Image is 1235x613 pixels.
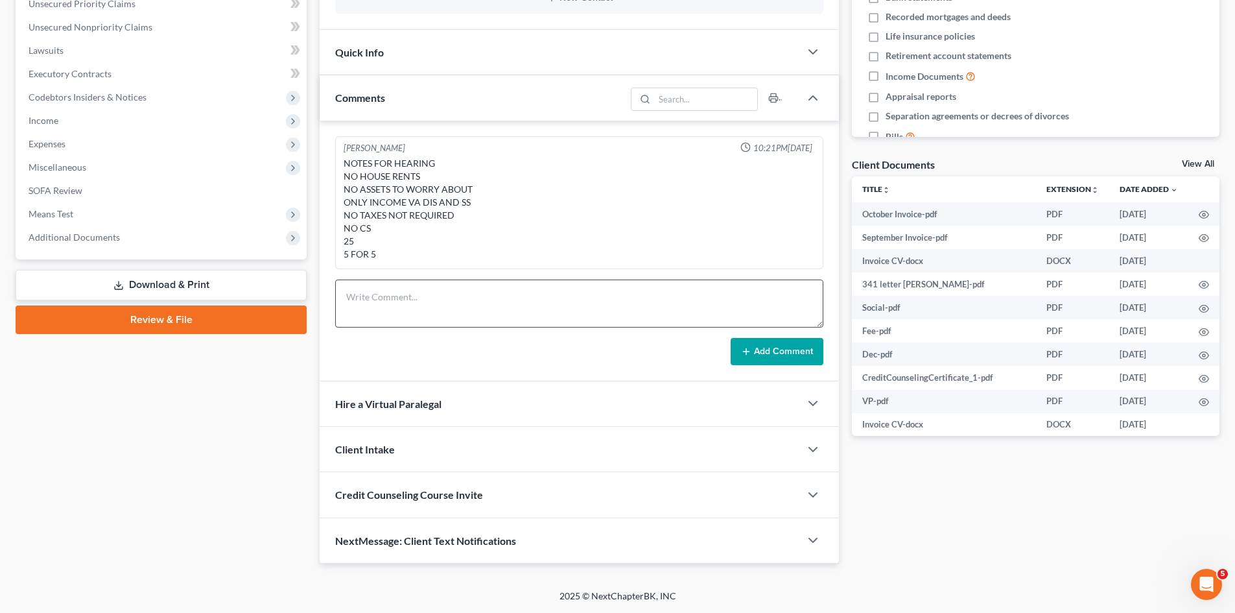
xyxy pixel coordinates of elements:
span: SOFA Review [29,185,82,196]
td: [DATE] [1109,413,1188,437]
i: unfold_more [882,186,890,194]
span: Unsecured Nonpriority Claims [29,21,152,32]
a: SOFA Review [18,179,307,202]
span: Bills [886,130,903,143]
span: Quick Info [335,46,384,58]
td: Dec-pdf [852,343,1036,366]
td: [DATE] [1109,249,1188,272]
td: [DATE] [1109,390,1188,413]
td: PDF [1036,366,1109,389]
span: Retirement account statements [886,49,1011,62]
a: Date Added expand_more [1120,184,1178,194]
span: Additional Documents [29,232,120,243]
td: [DATE] [1109,296,1188,319]
span: Client Intake [335,443,395,455]
td: September Invoice-pdf [852,226,1036,249]
td: [DATE] [1109,272,1188,296]
td: [DATE] [1109,226,1188,249]
span: Life insurance policies [886,30,975,43]
span: Appraisal reports [886,90,956,103]
td: DOCX [1036,249,1109,272]
td: PDF [1036,296,1109,319]
td: Social-pdf [852,296,1036,319]
span: Hire a Virtual Paralegal [335,398,441,410]
span: Income [29,115,58,126]
span: Miscellaneous [29,162,86,173]
span: Credit Counseling Course Invite [335,488,483,501]
td: [DATE] [1109,319,1188,343]
span: NextMessage: Client Text Notifications [335,535,516,547]
div: [PERSON_NAME] [344,142,405,154]
span: Codebtors Insiders & Notices [29,91,147,102]
td: [DATE] [1109,366,1188,389]
i: unfold_more [1091,186,1099,194]
a: View All [1182,160,1214,169]
a: Lawsuits [18,39,307,62]
span: Income Documents [886,70,963,83]
span: Separation agreements or decrees of divorces [886,110,1069,123]
a: Executory Contracts [18,62,307,86]
span: Comments [335,91,385,104]
td: PDF [1036,272,1109,296]
a: Titleunfold_more [862,184,890,194]
a: Extensionunfold_more [1046,184,1099,194]
td: PDF [1036,343,1109,366]
span: 10:21PM[DATE] [753,142,812,154]
div: Client Documents [852,158,935,171]
td: PDF [1036,202,1109,226]
td: [DATE] [1109,343,1188,366]
td: Invoice CV-docx [852,413,1036,437]
span: Lawsuits [29,45,64,56]
td: CreditCounselingCertificate_1-pdf [852,366,1036,389]
td: DOCX [1036,413,1109,437]
td: Fee-pdf [852,319,1036,343]
span: Recorded mortgages and deeds [886,10,1011,23]
span: 5 [1217,569,1228,579]
td: October Invoice-pdf [852,202,1036,226]
a: Download & Print [16,270,307,300]
div: 2025 © NextChapterBK, INC [248,590,987,613]
td: PDF [1036,319,1109,343]
td: 341 letter [PERSON_NAME]-pdf [852,272,1036,296]
div: NOTES FOR HEARING NO HOUSE RENTS NO ASSETS TO WORRY ABOUT ONLY INCOME VA DIS AND SS NO TAXES NOT ... [344,157,815,261]
input: Search... [655,88,758,110]
td: Invoice CV-docx [852,249,1036,272]
span: Executory Contracts [29,68,112,79]
span: Expenses [29,138,65,149]
iframe: Intercom live chat [1191,569,1222,600]
td: PDF [1036,390,1109,413]
a: Unsecured Nonpriority Claims [18,16,307,39]
button: Add Comment [731,338,823,365]
td: [DATE] [1109,202,1188,226]
span: Means Test [29,208,73,219]
a: Review & File [16,306,307,334]
td: PDF [1036,226,1109,249]
td: VP-pdf [852,390,1036,413]
i: expand_more [1170,186,1178,194]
